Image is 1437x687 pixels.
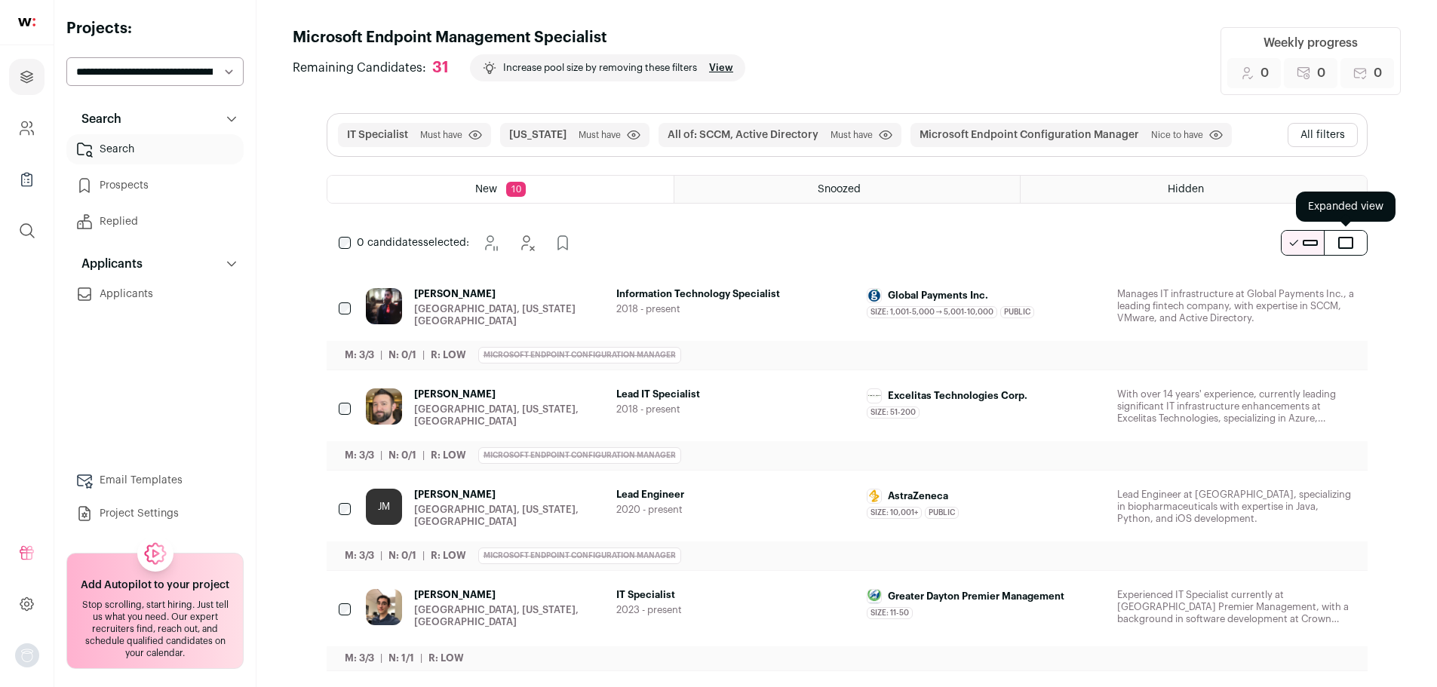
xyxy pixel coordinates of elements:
ul: | | [345,550,466,562]
span: R: Low [431,350,466,360]
span: Size: 51-200 [867,406,920,419]
a: View [709,62,733,74]
a: Search [66,134,244,164]
div: Weekly progress [1264,34,1358,52]
span: Nice to have [1151,129,1203,141]
div: Lead Engineer at [GEOGRAPHIC_DATA], specializing in biopharmaceuticals with expertise in Java, Py... [1117,489,1356,525]
div: Experienced IT Specialist currently at [GEOGRAPHIC_DATA] Premier Management, with a background in... [1117,589,1356,625]
button: Microsoft Endpoint Configuration Manager [920,127,1139,143]
div: [GEOGRAPHIC_DATA], [US_STATE][GEOGRAPHIC_DATA] [414,303,604,327]
p: Search [72,110,121,128]
div: [GEOGRAPHIC_DATA], [US_STATE], [GEOGRAPHIC_DATA] [414,403,604,428]
span: [PERSON_NAME] [414,388,604,400]
span: Hidden [1168,184,1204,195]
span: [PERSON_NAME] [414,589,604,601]
span: IT Specialist [616,589,855,601]
span: Size: 10,001+ [867,507,922,519]
a: [PERSON_NAME] [GEOGRAPHIC_DATA], [US_STATE][GEOGRAPHIC_DATA] Information Technology Specialist 20... [366,288,1356,351]
span: R: Low [431,450,466,460]
img: 66da9207f81a42b2b025c6407148d04dd97bce60bd759c71edb3c1cdb1764ff0 [366,388,402,425]
button: IT Specialist [347,127,408,143]
a: Hidden [1021,176,1366,203]
img: e2aea0ed75794b783202c5500ed4af355fa8addbaa1c3eea16b8ea722b23e1e9 [366,288,402,324]
span: N: 0/1 [388,551,416,560]
span: 2020 - present [616,504,855,516]
span: 0 [1317,64,1325,82]
span: selected: [357,235,469,250]
span: 2023 - present [616,604,855,616]
ul: | | [345,652,464,664]
h2: Add Autopilot to your project [81,578,229,593]
div: Microsoft Endpoint Configuration Manager [478,347,681,363]
ul: | | [345,449,466,462]
span: Size: 11-50 [867,607,913,619]
ul: | | [345,349,466,361]
span: N: 0/1 [388,350,416,360]
span: 2018 - present [616,303,855,315]
a: Email Templates [66,465,244,495]
button: All filters [1288,123,1358,147]
h1: Microsoft Endpoint Management Specialist [293,27,745,48]
span: Must have [420,129,462,141]
span: [PERSON_NAME] [414,288,604,300]
span: Lead IT Specialist [616,388,855,400]
span: 10 [506,182,526,197]
a: Company and ATS Settings [9,110,45,146]
div: JM [366,489,402,525]
div: [GEOGRAPHIC_DATA], [US_STATE], [GEOGRAPHIC_DATA] [414,604,604,628]
a: JM [PERSON_NAME] [GEOGRAPHIC_DATA], [US_STATE], [GEOGRAPHIC_DATA] Lead Engineer 2020 - present As... [366,489,1356,552]
span: Must have [579,129,621,141]
a: Projects [9,59,45,95]
span: Global Payments Inc. [888,290,988,302]
img: 3c1e7393ac6e0feb1a8f1c429e0fce1a40a95fb53f8f9ef7fa0a30d010186b0b [366,589,402,625]
span: Must have [831,129,873,141]
button: [US_STATE] [509,127,567,143]
p: Applicants [72,255,143,273]
span: Public [925,507,959,519]
span: Excelitas Technologies Corp. [888,390,1027,402]
a: Replied [66,207,244,237]
a: Prospects [66,170,244,201]
a: Snoozed [674,176,1020,203]
div: Stop scrolling, start hiring. Just tell us what you need. Our expert recruiters find, reach out, ... [76,599,234,659]
div: Microsoft Endpoint Configuration Manager [478,547,681,564]
span: New [475,184,497,195]
a: Project Settings [66,498,244,529]
div: With over 14 years' experience, currently leading significant IT infrastructure enhancements at E... [1117,388,1356,425]
img: b83b1bd56a63fdcbd3a0f47df0335408afbd53a27b6f073ab20a1d547a5a5d71.jpg [867,489,881,503]
span: Information Technology Specialist [616,288,855,300]
button: Applicants [66,249,244,279]
span: M: 3/3 [345,653,374,663]
a: Applicants [66,279,244,309]
span: R: Low [428,653,464,663]
span: Snoozed [818,184,861,195]
p: Increase pool size by removing these filters [503,62,697,74]
img: ffa10627291f18f48c8ea28dbce43952396cae956261bd1da24b7070d00c0b80.jpg [867,289,881,302]
span: 0 [1260,64,1269,82]
span: [PERSON_NAME] [414,489,604,501]
div: 31 [432,59,449,78]
img: 3d734982a66660dbe687eba6d7c0b38d22e566a6ae3fbcfd46ded95f284a7cc9.png [867,587,881,605]
span: AstraZeneca [888,490,948,502]
span: Remaining Candidates: [293,59,426,77]
span: N: 1/1 [388,653,414,663]
span: Lead Engineer [616,489,855,501]
span: 0 [1374,64,1382,82]
div: Expanded view [1296,192,1396,222]
img: nopic.png [15,643,39,667]
span: 0 candidates [357,238,423,248]
a: Company Lists [9,161,45,198]
span: R: Low [431,551,466,560]
span: N: 0/1 [388,450,416,460]
a: Add Autopilot to your project Stop scrolling, start hiring. Just tell us what you need. Our exper... [66,553,244,669]
div: Microsoft Endpoint Configuration Manager [478,447,681,464]
img: wellfound-shorthand-0d5821cbd27db2630d0214b213865d53afaa358527fdda9d0ea32b1df1b89c2c.svg [18,18,35,26]
img: 17b088acdce18623ac486ccfe66e2dc70b165d60ac9053747581c79ad032aae2.jpg [867,394,881,398]
span: 2018 - present [616,403,855,416]
h2: Projects: [66,18,244,39]
span: Size: 1,001-5,000 → 5,001-10,000 [867,306,997,318]
span: M: 3/3 [345,450,374,460]
button: All of: SCCM, Active Directory [668,127,818,143]
span: Greater Dayton Premier Management [888,590,1064,603]
button: Open dropdown [15,643,39,667]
